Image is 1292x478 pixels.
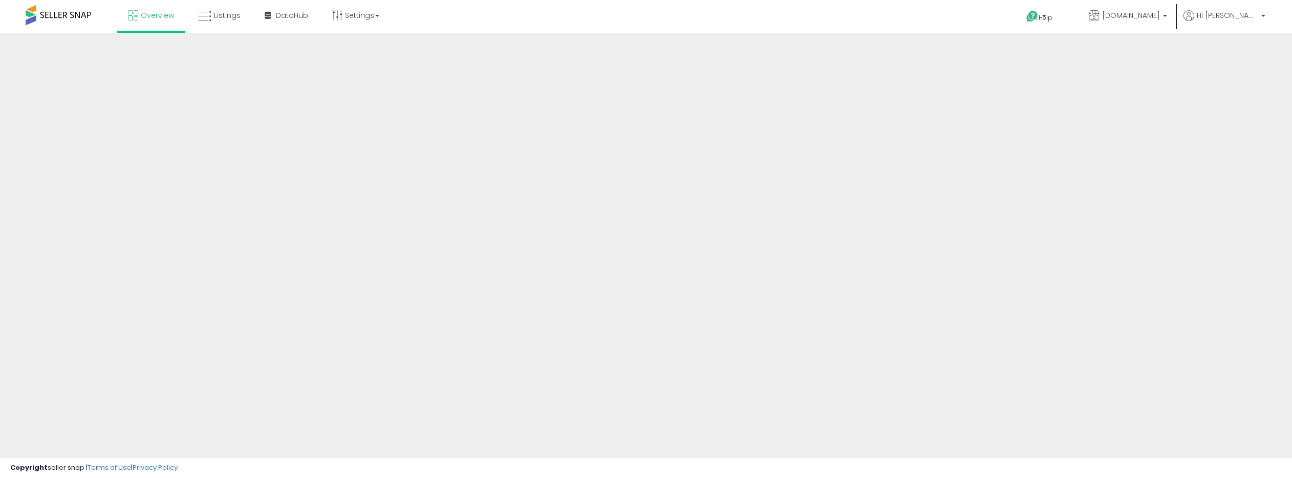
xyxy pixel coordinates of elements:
[1018,3,1072,33] a: Help
[1039,13,1052,22] span: Help
[1197,10,1258,20] span: Hi [PERSON_NAME]
[141,10,174,20] span: Overview
[276,10,308,20] span: DataHub
[1183,10,1265,33] a: Hi [PERSON_NAME]
[214,10,241,20] span: Listings
[1102,10,1160,20] span: [DOMAIN_NAME]
[1026,10,1039,23] i: Get Help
